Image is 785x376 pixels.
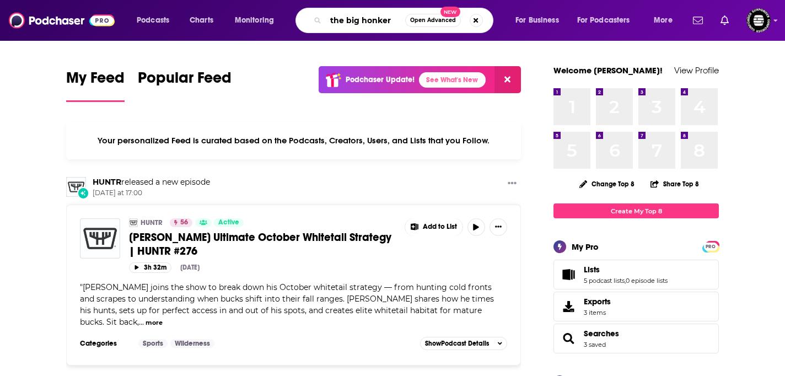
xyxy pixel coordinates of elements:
[138,68,232,94] span: Popular Feed
[440,7,460,17] span: New
[746,8,771,33] button: Show profile menu
[66,122,521,159] div: Your personalized Feed is curated based on the Podcasts, Creators, Users, and Lists that you Follow.
[139,317,144,327] span: ...
[9,10,115,31] img: Podchaser - Follow, Share and Rate Podcasts
[410,18,456,23] span: Open Advanced
[77,187,89,199] div: New Episode
[80,282,494,327] span: "
[180,264,200,271] div: [DATE]
[66,177,86,197] img: HUNTR
[577,13,630,28] span: For Podcasters
[405,14,461,27] button: Open AdvancedNew
[553,260,719,289] span: Lists
[214,218,244,227] a: Active
[573,177,641,191] button: Change Top 8
[66,68,125,94] span: My Feed
[557,331,579,346] a: Searches
[553,292,719,321] a: Exports
[650,173,700,195] button: Share Top 8
[423,223,457,231] span: Add to List
[557,299,579,314] span: Exports
[572,241,599,252] div: My Pro
[553,203,719,218] a: Create My Top 8
[704,243,717,251] span: PRO
[93,177,210,187] h3: released a new episode
[66,68,125,102] a: My Feed
[746,8,771,33] img: User Profile
[508,12,573,29] button: open menu
[93,189,210,198] span: [DATE] at 17:00
[138,68,232,102] a: Popular Feed
[129,218,138,227] img: HUNTR
[80,282,494,327] span: [PERSON_NAME] joins the show to break down his October whitetail strategy — from hunting cold fro...
[405,218,463,236] button: Show More Button
[570,12,646,29] button: open menu
[419,72,486,88] a: See What's New
[584,265,600,275] span: Lists
[218,217,239,228] span: Active
[625,277,626,284] span: ,
[138,339,168,348] a: Sports
[137,13,169,28] span: Podcasts
[584,329,619,339] a: Searches
[80,218,120,259] img: Josh Bowmar’s Ultimate October Whitetail Strategy | HUNTR #276
[129,262,171,273] button: 3h 32m
[129,12,184,29] button: open menu
[129,230,397,258] a: [PERSON_NAME] Ultimate October Whitetail Strategy | HUNTR #276
[490,218,507,236] button: Show More Button
[689,11,707,30] a: Show notifications dropdown
[170,218,192,227] a: 56
[306,8,504,33] div: Search podcasts, credits, & more...
[346,75,415,84] p: Podchaser Update!
[646,12,686,29] button: open menu
[326,12,405,29] input: Search podcasts, credits, & more...
[584,297,611,307] span: Exports
[626,277,668,284] a: 0 episode lists
[182,12,220,29] a: Charts
[425,340,489,347] span: Show Podcast Details
[584,341,606,348] a: 3 saved
[584,277,625,284] a: 5 podcast lists
[190,13,213,28] span: Charts
[146,318,163,327] button: more
[557,267,579,282] a: Lists
[180,217,188,228] span: 56
[170,339,214,348] a: Wilderness
[93,177,121,187] a: HUNTR
[584,265,668,275] a: Lists
[716,11,733,30] a: Show notifications dropdown
[584,309,611,316] span: 3 items
[515,13,559,28] span: For Business
[553,324,719,353] span: Searches
[553,65,663,76] a: Welcome [PERSON_NAME]!
[704,242,717,250] a: PRO
[746,8,771,33] span: Logged in as KarinaSabol
[227,12,288,29] button: open menu
[235,13,274,28] span: Monitoring
[503,177,521,191] button: Show More Button
[80,339,130,348] h3: Categories
[129,230,391,258] span: [PERSON_NAME] Ultimate October Whitetail Strategy | HUNTR #276
[141,218,163,227] a: HUNTR
[654,13,673,28] span: More
[420,337,507,350] button: ShowPodcast Details
[674,65,719,76] a: View Profile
